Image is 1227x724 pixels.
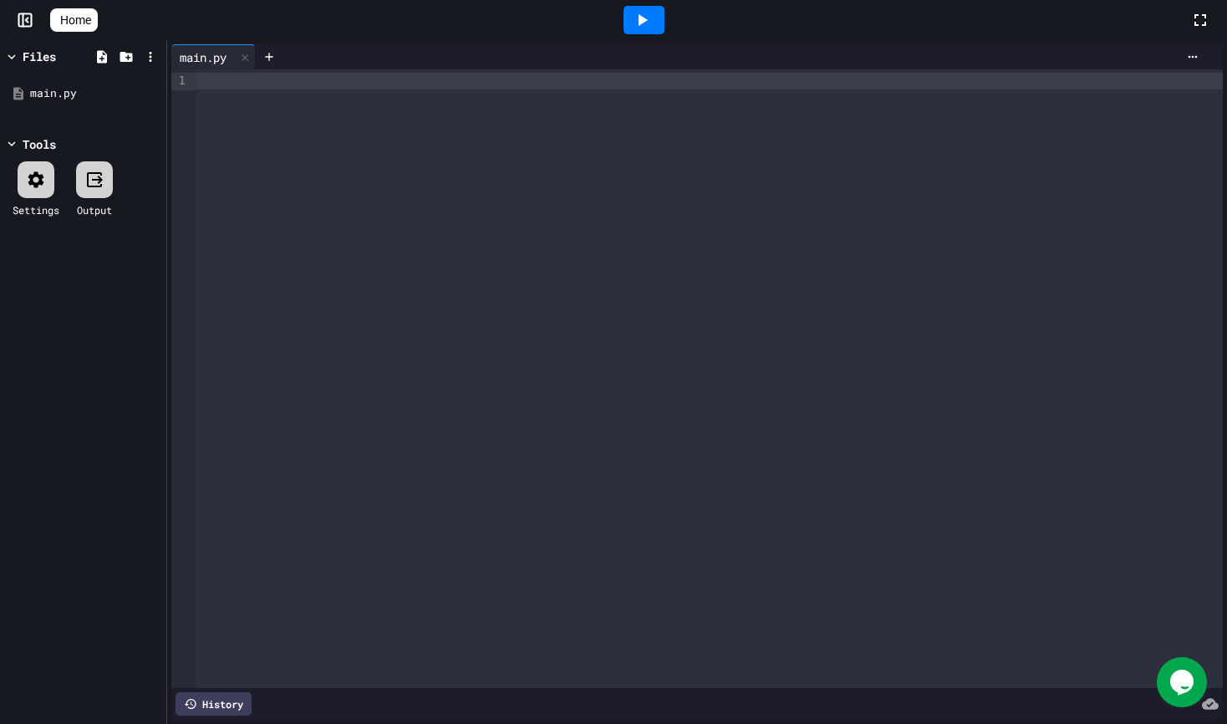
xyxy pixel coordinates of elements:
div: 1 [171,73,188,90]
div: main.py [171,48,235,66]
div: History [176,692,252,716]
div: Tools [23,135,56,153]
span: Home [60,12,91,28]
div: Files [23,48,56,65]
div: Settings [13,202,59,217]
a: Home [50,8,98,32]
div: Output [77,202,112,217]
iframe: chat widget [1157,657,1210,707]
div: main.py [171,44,256,69]
div: main.py [30,85,160,102]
